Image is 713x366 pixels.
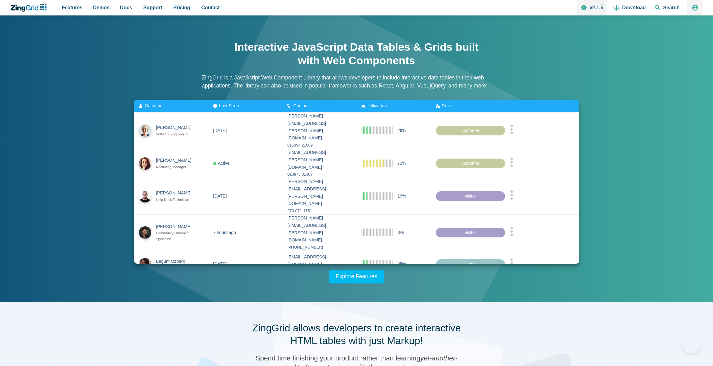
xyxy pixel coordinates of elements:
[248,322,465,347] h2: ZingGrid allows developers to create interactive HTML tables with just Markup!
[293,103,309,108] span: Contact
[397,127,406,134] span: 29%
[201,3,220,12] span: Contact
[156,223,197,230] div: [PERSON_NAME]
[174,3,190,12] span: Pricing
[120,3,132,12] span: Docs
[367,103,387,108] span: Utilization
[397,261,406,268] span: 25%
[219,103,239,108] span: Last Seen
[213,127,227,134] div: [DATE]
[287,113,352,142] div: [PERSON_NAME][EMAIL_ADDRESS][PERSON_NAME][DOMAIN_NAME]
[156,230,197,242] div: Community Outreach Specialist
[436,228,505,237] div: visitor
[143,3,162,12] span: Support
[287,244,352,251] div: [PHONE_NUMBER]
[213,229,236,236] div: 7 hours ago
[156,124,197,131] div: [PERSON_NAME]
[62,3,83,12] span: Features
[436,191,505,201] div: visitor
[156,164,197,170] div: Recruiting Manager
[682,335,701,354] iframe: Toggle Customer Support
[233,40,480,67] h1: Interactive JavaScript Data Tables & Grids built with Web Components
[397,160,406,167] span: 71%
[287,207,352,214] div: 973-071-1751
[10,4,50,12] a: ZingChart Logo. Click to return to the homepage
[329,270,384,283] a: Explore Features
[287,142,352,149] div: 015394 21089
[287,253,352,268] div: [EMAIL_ADDRESS][DOMAIN_NAME]
[287,149,352,171] div: [EMAIL_ADDRESS][PERSON_NAME][DOMAIN_NAME]
[213,160,230,167] div: Active
[436,158,505,168] div: customer
[145,103,164,108] span: Customer
[436,259,505,269] div: lead
[213,192,227,200] div: [DATE]
[397,229,404,236] span: 3%
[287,215,352,244] div: [PERSON_NAME][EMAIL_ADDRESS][PERSON_NAME][DOMAIN_NAME]
[156,189,197,197] div: [PERSON_NAME]
[436,126,505,135] div: customer
[287,171,352,178] div: 013873 01307
[287,178,352,207] div: [PERSON_NAME][EMAIL_ADDRESS][PERSON_NAME][DOMAIN_NAME]
[156,131,197,137] div: Software Engineer IV
[442,103,451,108] span: Role
[156,157,197,164] div: [PERSON_NAME]
[156,257,197,265] div: Begüm Özberk
[93,3,110,12] span: Demos
[156,197,197,203] div: Help Desk Technician
[213,261,227,268] div: [DATE]
[397,192,406,200] span: 19%
[202,74,511,90] p: ZingGrid is a JavaScript Web Component Library that allows developers to include interactive data...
